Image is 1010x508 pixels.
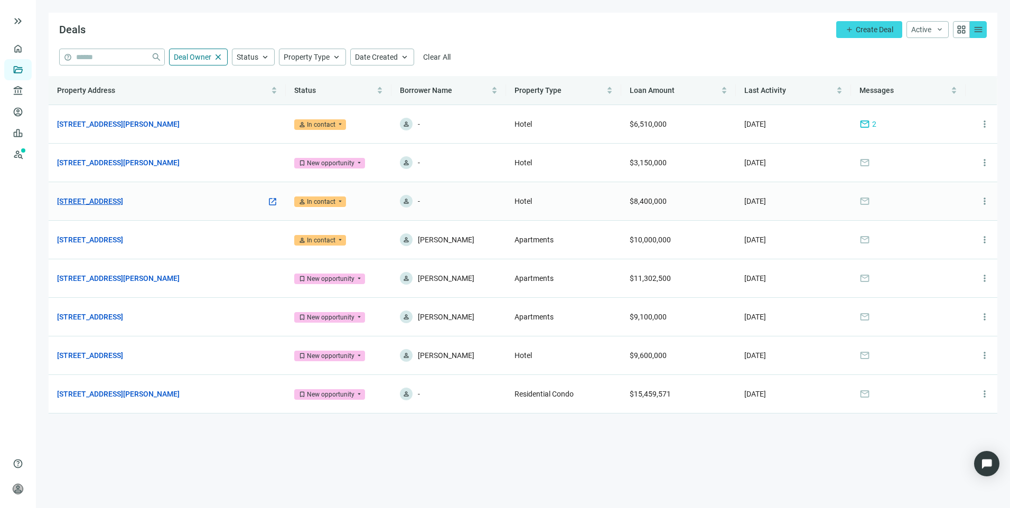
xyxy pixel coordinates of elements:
[418,49,456,65] button: Clear All
[298,159,306,167] span: bookmark
[973,24,984,35] span: menu
[64,53,72,61] span: help
[13,86,20,96] span: account_balance
[418,233,474,246] span: [PERSON_NAME]
[515,86,562,95] span: Property Type
[856,25,893,34] span: Create Deal
[974,306,995,327] button: more_vert
[418,272,474,285] span: [PERSON_NAME]
[872,118,876,130] span: 2
[744,390,766,398] span: [DATE]
[307,389,354,400] div: New opportunity
[515,390,574,398] span: Residential Condo
[418,388,420,400] span: -
[956,24,967,35] span: grid_view
[744,351,766,360] span: [DATE]
[974,268,995,289] button: more_vert
[979,196,990,206] span: more_vert
[403,197,410,205] span: person
[859,312,870,322] span: mail
[630,197,667,205] span: $8,400,000
[836,21,902,38] button: addCreate Deal
[268,197,277,206] span: open_in_new
[630,158,667,167] span: $3,150,000
[979,312,990,322] span: more_vert
[403,313,410,321] span: person
[294,86,316,95] span: Status
[57,234,123,246] a: [STREET_ADDRESS]
[268,196,277,208] a: open_in_new
[332,52,341,62] span: keyboard_arrow_up
[630,351,667,360] span: $9,600,000
[859,234,870,245] span: mail
[57,311,123,323] a: [STREET_ADDRESS]
[859,196,870,206] span: mail
[979,234,990,245] span: more_vert
[57,350,123,361] a: [STREET_ADDRESS]
[515,274,554,283] span: Apartments
[974,383,995,404] button: more_vert
[57,272,180,284] a: [STREET_ADDRESS][PERSON_NAME]
[744,197,766,205] span: [DATE]
[403,120,410,128] span: person
[298,314,306,321] span: bookmark
[237,53,258,61] span: Status
[57,118,180,130] a: [STREET_ADDRESS][PERSON_NAME]
[403,236,410,243] span: person
[859,389,870,399] span: mail
[403,390,410,398] span: person
[630,313,667,321] span: $9,100,000
[974,345,995,366] button: more_vert
[298,237,306,244] span: person
[307,351,354,361] div: New opportunity
[418,311,474,323] span: [PERSON_NAME]
[515,236,554,244] span: Apartments
[515,158,532,167] span: Hotel
[298,121,306,128] span: person
[12,15,24,27] button: keyboard_double_arrow_right
[979,350,990,361] span: more_vert
[979,157,990,168] span: more_vert
[979,389,990,399] span: more_vert
[859,157,870,168] span: mail
[979,273,990,284] span: more_vert
[515,351,532,360] span: Hotel
[630,120,667,128] span: $6,510,000
[174,53,211,61] span: Deal Owner
[403,159,410,166] span: person
[400,52,409,62] span: keyboard_arrow_up
[974,114,995,135] button: more_vert
[298,391,306,398] span: bookmark
[355,53,398,61] span: Date Created
[744,158,766,167] span: [DATE]
[57,86,115,95] span: Property Address
[284,53,330,61] span: Property Type
[260,52,270,62] span: keyboard_arrow_up
[515,120,532,128] span: Hotel
[630,236,671,244] span: $10,000,000
[298,198,306,205] span: person
[515,313,554,321] span: Apartments
[298,352,306,360] span: bookmark
[423,53,451,61] span: Clear All
[859,119,870,129] span: mail
[515,197,532,205] span: Hotel
[845,25,854,34] span: add
[974,152,995,173] button: more_vert
[307,235,335,246] div: In contact
[974,191,995,212] button: more_vert
[979,119,990,129] span: more_vert
[57,195,123,207] a: [STREET_ADDRESS]
[400,86,452,95] span: Borrower Name
[57,157,180,168] a: [STREET_ADDRESS][PERSON_NAME]
[298,275,306,283] span: bookmark
[418,349,474,362] span: [PERSON_NAME]
[307,312,354,323] div: New opportunity
[744,313,766,321] span: [DATE]
[744,236,766,244] span: [DATE]
[403,352,410,359] span: person
[307,119,335,130] div: In contact
[859,273,870,284] span: mail
[859,350,870,361] span: mail
[418,195,420,208] span: -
